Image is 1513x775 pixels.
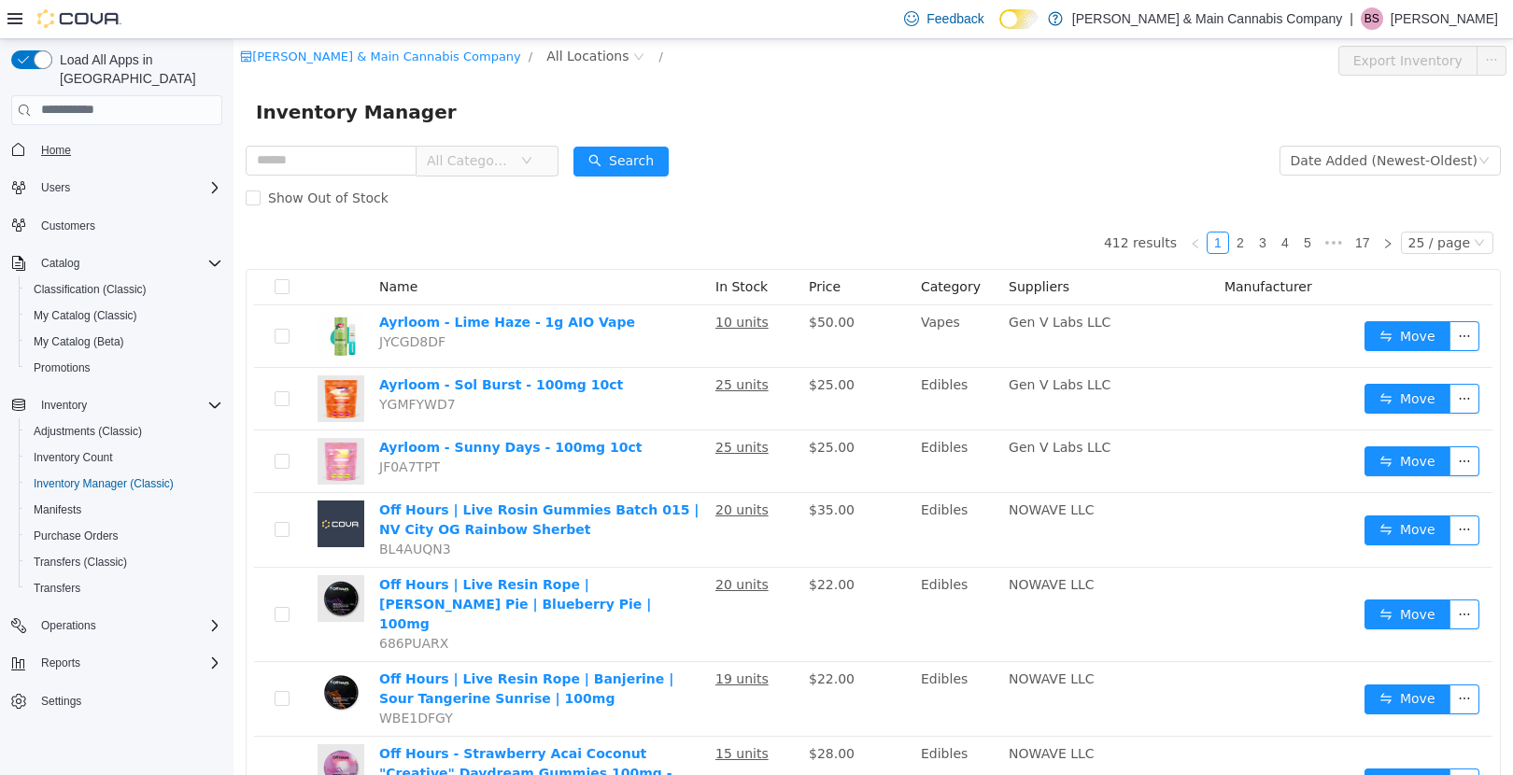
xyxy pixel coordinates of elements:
[680,329,768,391] td: Edibles
[775,463,861,478] span: NOWAVE LLC
[34,214,222,237] span: Customers
[4,650,230,676] button: Reports
[146,420,206,435] span: JF0A7TPT
[680,266,768,329] td: Vapes
[1131,282,1217,312] button: icon: swapMove
[775,538,861,553] span: NOWAVE LLC
[11,129,222,764] nav: Complex example
[775,240,836,255] span: Suppliers
[1131,407,1217,437] button: icon: swapMove
[575,401,621,416] span: $25.00
[26,499,222,521] span: Manifests
[482,338,535,353] u: 25 units
[1240,198,1251,211] i: icon: down
[34,614,222,637] span: Operations
[41,143,71,158] span: Home
[680,454,768,528] td: Edibles
[775,401,877,416] span: Gen V Labs LLC
[1064,193,1084,214] a: 5
[37,9,121,28] img: Cova
[482,463,535,478] u: 20 units
[34,424,142,439] span: Adjustments (Classic)
[34,176,78,199] button: Users
[4,136,230,163] button: Home
[1350,7,1353,30] p: |
[34,690,89,712] a: Settings
[951,192,973,215] li: Previous Page
[973,192,996,215] li: 1
[1057,107,1244,135] div: Date Added (Newest-Oldest)
[146,275,402,290] a: Ayrloom - Lime Haze - 1g AIO Vape
[52,50,222,88] span: Load All Apps in [GEOGRAPHIC_DATA]
[34,176,222,199] span: Users
[26,499,89,521] a: Manifests
[34,476,174,491] span: Inventory Manager (Classic)
[1216,645,1246,675] button: icon: ellipsis
[4,687,230,714] button: Settings
[146,597,215,612] span: 686PUARX
[34,581,80,596] span: Transfers
[1361,7,1383,30] div: Barton Swan
[26,472,222,495] span: Inventory Manager (Classic)
[26,278,154,301] a: Classification (Classic)
[1085,192,1115,215] li: Next 5 Pages
[193,112,278,131] span: All Categories
[41,218,95,233] span: Customers
[1131,345,1217,374] button: icon: swapMove
[41,398,87,413] span: Inventory
[19,444,230,471] button: Inventory Count
[26,551,134,573] a: Transfers (Classic)
[26,304,145,327] a: My Catalog (Classic)
[34,652,222,674] span: Reports
[26,278,222,301] span: Classification (Classic)
[1040,192,1063,215] li: 4
[1365,7,1379,30] span: BS
[41,694,81,709] span: Settings
[680,391,768,454] td: Edibles
[7,11,19,23] i: icon: shop
[687,240,747,255] span: Category
[26,446,120,469] a: Inventory Count
[146,358,222,373] span: YGMFYWD7
[146,240,184,255] span: Name
[999,29,1000,30] span: Dark Mode
[1216,476,1246,506] button: icon: ellipsis
[26,472,181,495] a: Inventory Manager (Classic)
[1216,282,1246,312] button: icon: ellipsis
[84,461,131,508] img: Off Hours | Live Rosin Gummies Batch 015 | NV City OG Rainbow Sherbet placeholder
[775,275,877,290] span: Gen V Labs LLC
[34,555,127,570] span: Transfers (Classic)
[870,192,943,215] li: 412 results
[19,355,230,381] button: Promotions
[146,463,465,498] a: Off Hours | Live Rosin Gummies Batch 015 | NV City OG Rainbow Sherbet
[84,274,131,320] img: Ayrloom - Lime Haze - 1g AIO Vape hero shot
[1085,192,1115,215] span: •••
[575,240,607,255] span: Price
[4,212,230,239] button: Customers
[22,58,234,88] span: Inventory Manager
[41,180,70,195] span: Users
[26,357,222,379] span: Promotions
[1131,476,1217,506] button: icon: swapMove
[34,139,78,162] a: Home
[575,707,621,722] span: $28.00
[1018,192,1040,215] li: 3
[1131,645,1217,675] button: icon: swapMove
[991,240,1079,255] span: Manufacturer
[19,549,230,575] button: Transfers (Classic)
[575,463,621,478] span: $35.00
[146,707,438,761] a: Off Hours - Strawberry Acai Coconut "Creative" Daydream Gummies 100mg - 10Ct
[84,336,131,383] img: Ayrloom - Sol Burst - 100mg 10ct hero shot
[27,151,163,166] span: Show Out of Stock
[26,577,88,599] a: Transfers
[1216,729,1246,759] button: icon: ellipsis
[926,9,983,28] span: Feedback
[34,689,222,712] span: Settings
[1175,193,1237,214] div: 25 / page
[1063,192,1085,215] li: 5
[575,632,621,647] span: $22.00
[146,538,417,592] a: Off Hours | Live Resin Rope | [PERSON_NAME] Pie | Blueberry Pie | 100mg
[19,303,230,329] button: My Catalog (Classic)
[288,116,299,129] i: icon: down
[26,525,126,547] a: Purchase Orders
